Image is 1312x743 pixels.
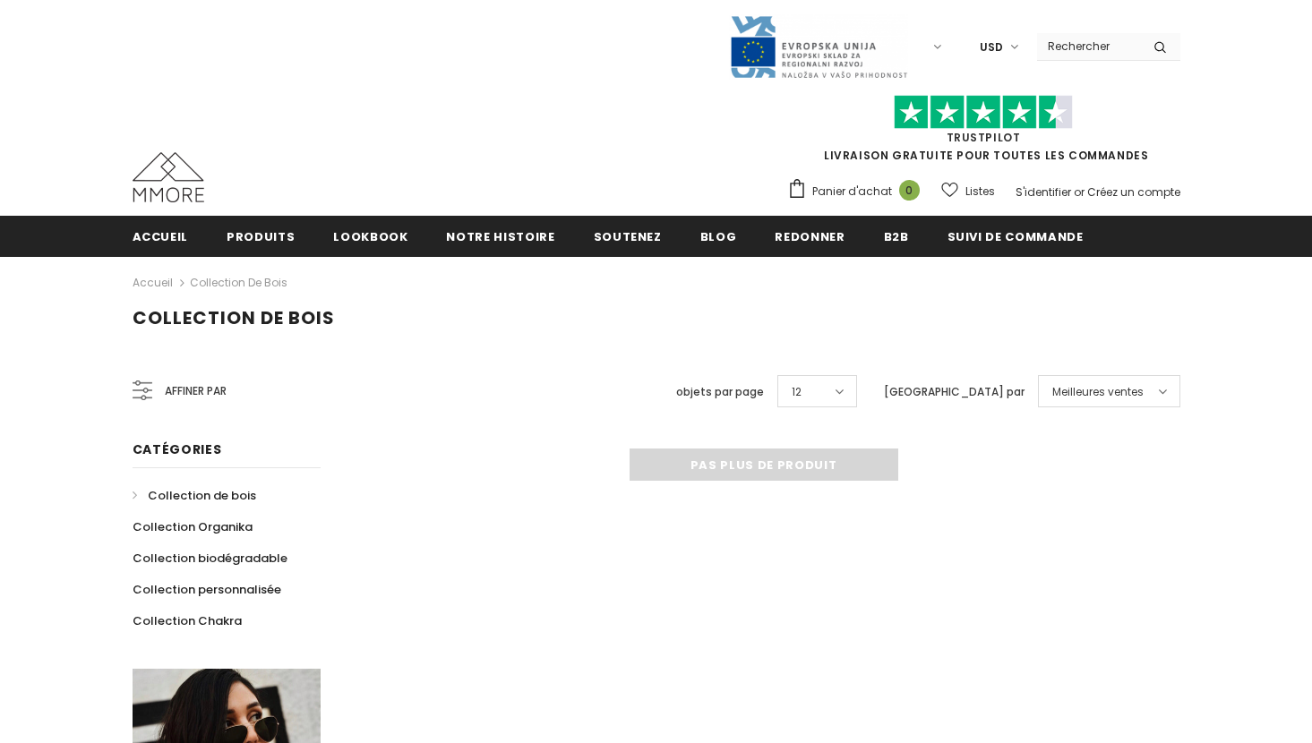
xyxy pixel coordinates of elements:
[133,518,253,535] span: Collection Organika
[1037,33,1140,59] input: Search Site
[1087,184,1180,200] a: Créez un compte
[594,228,662,245] span: soutenez
[894,95,1073,130] img: Faites confiance aux étoiles pilotes
[133,228,189,245] span: Accueil
[446,216,554,256] a: Notre histoire
[947,130,1021,145] a: TrustPilot
[948,216,1084,256] a: Suivi de commande
[775,216,845,256] a: Redonner
[884,383,1025,401] label: [GEOGRAPHIC_DATA] par
[133,550,287,567] span: Collection biodégradable
[812,183,892,201] span: Panier d'achat
[333,216,407,256] a: Lookbook
[133,574,281,605] a: Collection personnalisée
[729,14,908,80] img: Javni Razpis
[787,103,1180,163] span: LIVRAISON GRATUITE POUR TOUTES LES COMMANDES
[333,228,407,245] span: Lookbook
[884,228,909,245] span: B2B
[700,228,737,245] span: Blog
[1074,184,1085,200] span: or
[676,383,764,401] label: objets par page
[884,216,909,256] a: B2B
[133,152,204,202] img: Cas MMORE
[792,383,802,401] span: 12
[1052,383,1144,401] span: Meilleures ventes
[965,183,995,201] span: Listes
[941,175,995,207] a: Listes
[133,511,253,542] a: Collection Organika
[227,228,295,245] span: Produits
[133,272,173,294] a: Accueil
[133,581,281,598] span: Collection personnalisée
[133,440,222,458] span: Catégories
[729,38,908,54] a: Javni Razpis
[700,216,737,256] a: Blog
[775,228,845,245] span: Redonner
[148,487,256,504] span: Collection de bois
[165,381,227,401] span: Affiner par
[133,480,256,511] a: Collection de bois
[787,178,929,205] a: Panier d'achat 0
[133,612,242,629] span: Collection Chakra
[594,216,662,256] a: soutenez
[133,605,242,636] a: Collection Chakra
[133,216,189,256] a: Accueil
[190,275,287,290] a: Collection de bois
[446,228,554,245] span: Notre histoire
[133,542,287,574] a: Collection biodégradable
[899,180,920,201] span: 0
[1016,184,1071,200] a: S'identifier
[133,305,335,330] span: Collection de bois
[980,38,1003,56] span: USD
[227,216,295,256] a: Produits
[948,228,1084,245] span: Suivi de commande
